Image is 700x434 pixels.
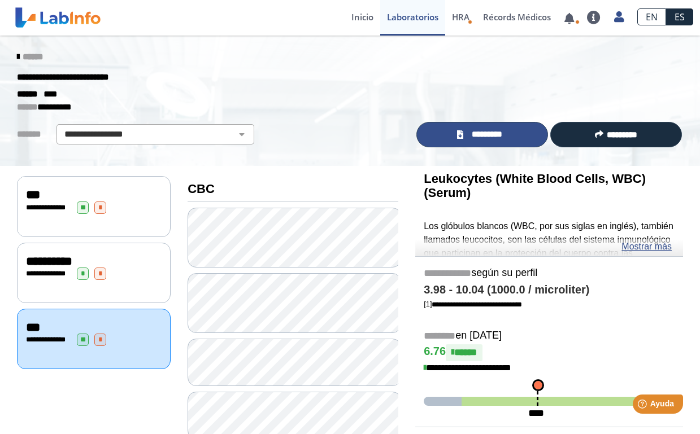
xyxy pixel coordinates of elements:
[621,240,672,253] a: Mostrar más
[452,11,469,23] span: HRA
[599,390,688,422] iframe: Help widget launcher
[424,172,646,200] b: Leukocytes (White Blood Cells, WBC) (Serum)
[424,220,675,422] p: Los glóbulos blancos (WBC, por sus siglas en inglés), también llamados leucocitos, son las célula...
[424,344,675,361] h4: 6.76
[424,283,675,297] h4: 3.98 - 10.04 (1000.0 / microliter)
[666,8,693,25] a: ES
[637,8,666,25] a: EN
[424,300,522,308] a: [1]
[188,182,215,196] b: CBC
[424,267,675,280] h5: según su perfil
[424,330,675,343] h5: en [DATE]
